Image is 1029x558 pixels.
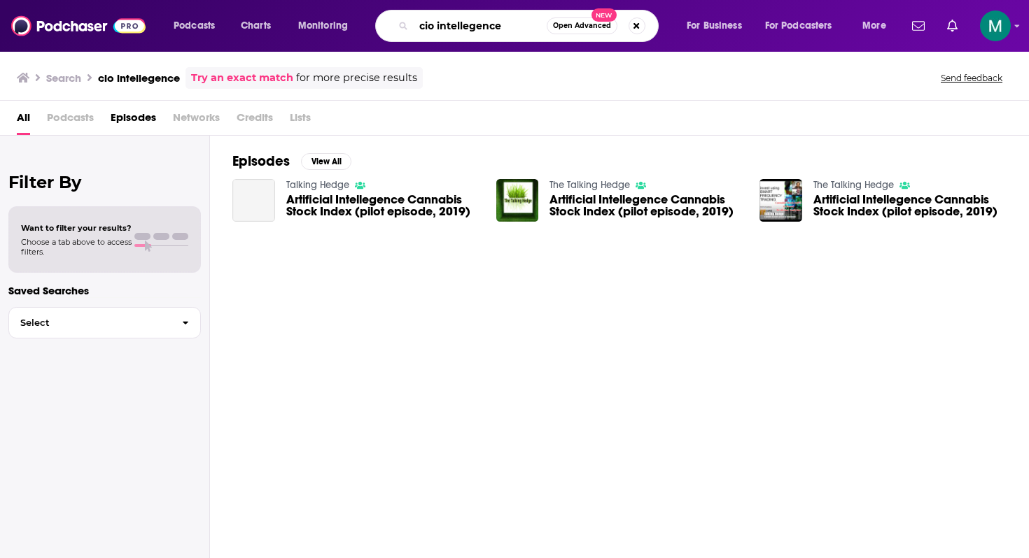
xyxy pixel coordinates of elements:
button: Open AdvancedNew [547,17,617,34]
span: Select [9,318,171,327]
button: open menu [853,15,904,37]
span: Networks [173,106,220,135]
div: Search podcasts, credits, & more... [388,10,672,42]
a: Try an exact match [191,70,293,86]
a: Talking Hedge [286,179,349,191]
span: Monitoring [298,16,348,36]
a: The Talking Hedge [549,179,630,191]
h2: Filter By [8,172,201,192]
span: Lists [290,106,311,135]
button: open menu [288,15,366,37]
button: View All [301,153,351,170]
input: Search podcasts, credits, & more... [414,15,547,37]
a: Artificial Intellegence Cannabis Stock Index (pilot episode, 2019) [549,194,743,217]
img: Artificial Intellegence Cannabis Stock Index (pilot episode, 2019) [759,179,802,222]
span: New [591,8,617,22]
a: Show notifications dropdown [906,14,930,38]
h3: cio intellegence [98,71,180,85]
button: Show profile menu [980,10,1011,41]
span: For Podcasters [765,16,832,36]
h2: Episodes [232,152,290,170]
span: Open Advanced [553,22,611,29]
a: The Talking Hedge [813,179,894,191]
button: Send feedback [937,72,1007,84]
img: User Profile [980,10,1011,41]
span: Want to filter your results? [21,223,132,233]
p: Saved Searches [8,284,201,297]
a: Artificial Intellegence Cannabis Stock Index (pilot episode, 2019) [286,194,479,217]
a: Artificial Intellegence Cannabis Stock Index (pilot episode, 2019) [232,179,275,222]
img: Artificial Intellegence Cannabis Stock Index (pilot episode, 2019) [496,179,539,222]
a: Show notifications dropdown [941,14,963,38]
span: Charts [241,16,271,36]
a: Charts [232,15,279,37]
button: open menu [164,15,233,37]
span: More [862,16,886,36]
span: Choose a tab above to access filters. [21,237,132,257]
span: Podcasts [47,106,94,135]
h3: Search [46,71,81,85]
button: open menu [756,15,853,37]
a: EpisodesView All [232,152,351,170]
span: Logged in as milan.penny [980,10,1011,41]
img: Podchaser - Follow, Share and Rate Podcasts [11,13,146,39]
a: Episodes [111,106,156,135]
span: For Business [687,16,742,36]
span: for more precise results [296,70,417,86]
a: Artificial Intellegence Cannabis Stock Index (pilot episode, 2019) [813,194,1007,217]
span: Credits [237,106,273,135]
span: Podcasts [174,16,215,36]
a: All [17,106,30,135]
button: open menu [677,15,759,37]
button: Select [8,307,201,338]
